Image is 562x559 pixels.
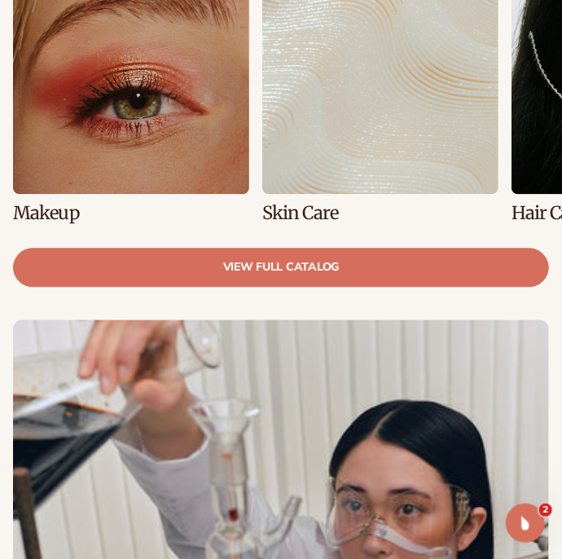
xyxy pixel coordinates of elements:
[13,204,249,222] h3: Makeup
[506,504,545,543] iframe: Intercom live chat
[539,504,552,517] span: 2
[13,248,549,287] a: view full catalog
[262,204,498,222] h3: Skin Care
